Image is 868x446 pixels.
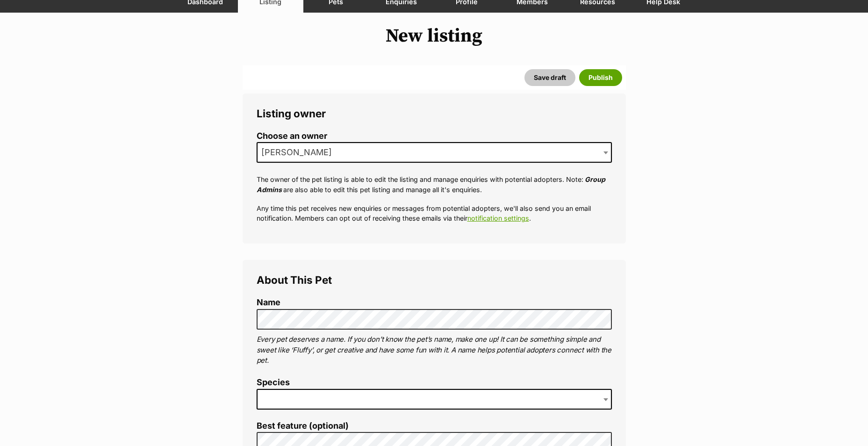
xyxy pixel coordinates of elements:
span: Tracey Maney [258,146,341,159]
span: Tracey Maney [257,142,612,163]
label: Choose an owner [257,131,612,141]
span: Listing owner [257,107,326,120]
label: Species [257,378,612,388]
button: Save draft [524,69,575,86]
p: Every pet deserves a name. If you don’t know the pet’s name, make one up! It can be something sim... [257,334,612,366]
em: Group Admins [257,175,605,193]
a: notification settings [467,214,529,222]
button: Publish [579,69,622,86]
p: Any time this pet receives new enquiries or messages from potential adopters, we'll also send you... [257,203,612,223]
span: About This Pet [257,273,332,286]
label: Name [257,298,612,308]
label: Best feature (optional) [257,421,612,431]
p: The owner of the pet listing is able to edit the listing and manage enquiries with potential adop... [257,174,612,194]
